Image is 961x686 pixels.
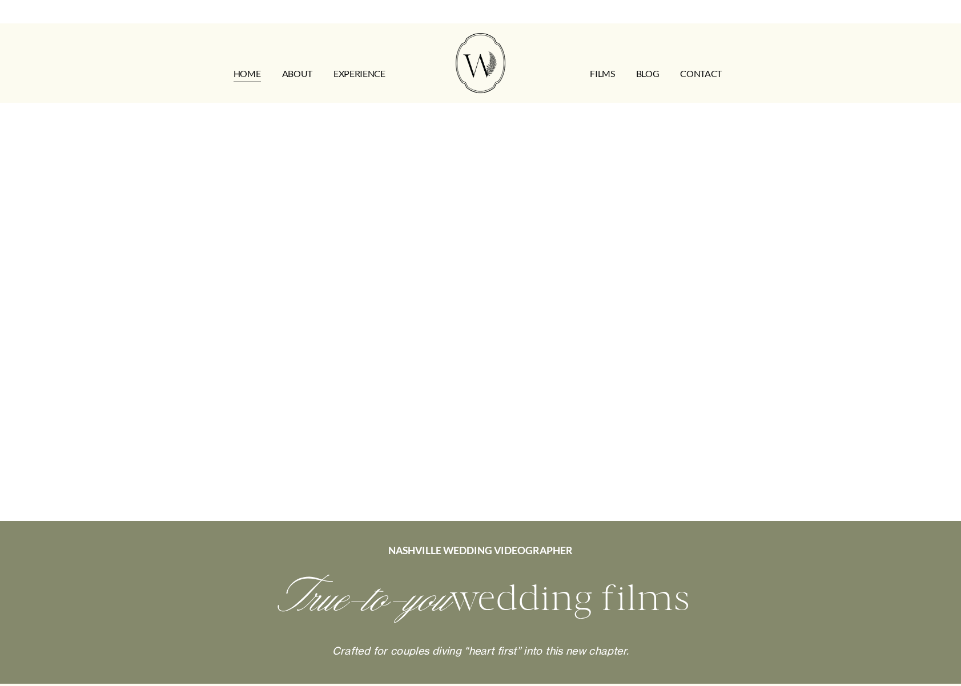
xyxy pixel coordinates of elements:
strong: NASHVILLE WEDDING VIDEOGRAPHER [388,544,573,556]
em: Crafted for couples diving “heart first” into this new chapter. [332,644,629,657]
img: Wild Fern Weddings [456,33,505,93]
a: FILMS [590,64,614,83]
a: HOME [234,64,261,83]
a: CONTACT [680,64,722,83]
a: ABOUT [282,64,312,83]
em: True-to-you [271,578,449,622]
h2: wedding films [96,575,865,624]
a: EXPERIENCE [333,64,385,83]
a: Blog [636,64,660,83]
